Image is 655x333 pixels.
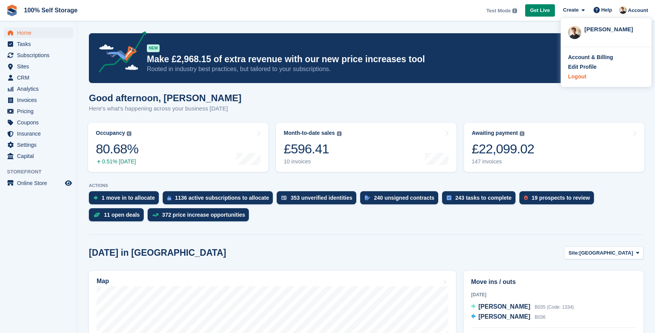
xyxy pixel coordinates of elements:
span: [GEOGRAPHIC_DATA] [579,249,633,257]
div: Account & Billing [568,53,613,61]
a: menu [4,39,73,49]
a: [PERSON_NAME] B036 [471,312,546,322]
a: menu [4,83,73,94]
img: active_subscription_to_allocate_icon-d502201f5373d7db506a760aba3b589e785aa758c864c3986d89f69b8ff3... [167,195,171,200]
a: Awaiting payment £22,099.02 147 invoices [464,123,644,172]
span: Storefront [7,168,77,176]
img: contract_signature_icon-13c848040528278c33f63329250d36e43548de30e8caae1d1a13099fd9432cc5.svg [365,195,370,200]
a: menu [4,72,73,83]
span: Invoices [17,95,63,105]
h2: Map [97,278,109,285]
div: 10 invoices [284,158,341,165]
a: menu [4,117,73,128]
a: menu [4,178,73,189]
span: [PERSON_NAME] [478,313,530,320]
img: task-75834270c22a3079a89374b754ae025e5fb1db73e45f91037f5363f120a921f8.svg [447,195,451,200]
a: Account & Billing [568,53,644,61]
div: Month-to-date sales [284,130,335,136]
div: 243 tasks to complete [455,195,512,201]
a: Month-to-date sales £596.41 10 invoices [276,123,456,172]
a: 240 unsigned contracts [360,191,442,208]
span: CRM [17,72,63,83]
p: Make £2,968.15 of extra revenue with our new price increases tool [147,54,576,65]
a: 11 open deals [89,208,148,225]
a: menu [4,139,73,150]
div: 147 invoices [472,158,534,165]
a: menu [4,95,73,105]
a: Get Live [525,4,555,17]
img: prospect-51fa495bee0391a8d652442698ab0144808aea92771e9ea1ae160a38d050c398.svg [524,195,528,200]
a: menu [4,151,73,161]
img: price_increase_opportunities-93ffe204e8149a01c8c9dc8f82e8f89637d9d84a8eef4429ea346261dce0b2c0.svg [152,213,158,217]
a: 1136 active subscriptions to allocate [163,191,277,208]
a: 100% Self Storage [21,4,81,17]
a: 353 unverified identities [277,191,360,208]
div: 19 prospects to review [532,195,590,201]
div: 11 open deals [104,212,140,218]
img: Oliver [568,26,581,39]
a: menu [4,27,73,38]
p: Here's what's happening across your business [DATE] [89,104,242,113]
div: 372 price increase opportunities [162,212,245,218]
div: Logout [568,73,586,81]
img: deal-1b604bf984904fb50ccaf53a9ad4b4a5d6e5aea283cecdc64d6e3604feb123c2.svg [94,212,100,217]
img: price-adjustments-announcement-icon-8257ccfd72463d97f412b2fc003d46551f7dbcb40ab6d574587a9cd5c0d94... [92,31,146,75]
a: Occupancy 80.68% 0.51% [DATE] [88,123,268,172]
span: Test Mode [486,7,510,15]
h1: Good afternoon, [PERSON_NAME] [89,93,242,103]
span: Account [628,7,648,14]
a: 372 price increase opportunities [148,208,253,225]
button: Site: [GEOGRAPHIC_DATA] [564,246,643,259]
a: [PERSON_NAME] B035 (Code: 1334) [471,302,574,312]
div: 80.68% [96,141,138,157]
a: 19 prospects to review [519,191,598,208]
a: 1 move in to allocate [89,191,163,208]
p: Rooted in industry best practices, but tailored to your subscriptions. [147,65,576,73]
div: Awaiting payment [472,130,518,136]
a: Edit Profile [568,63,644,71]
span: Sites [17,61,63,72]
a: Preview store [64,178,73,188]
span: Home [17,27,63,38]
h2: [DATE] in [GEOGRAPHIC_DATA] [89,248,226,258]
span: Settings [17,139,63,150]
span: [PERSON_NAME] [478,303,530,310]
div: £22,099.02 [472,141,534,157]
div: NEW [147,44,160,52]
span: Create [563,6,578,14]
span: B036 [535,314,546,320]
h2: Move ins / outs [471,277,636,287]
img: Oliver [619,6,627,14]
span: Analytics [17,83,63,94]
img: icon-info-grey-7440780725fd019a000dd9b08b2336e03edf1995a4989e88bcd33f0948082b44.svg [512,8,517,13]
div: Edit Profile [568,63,597,71]
span: Insurance [17,128,63,139]
img: move_ins_to_allocate_icon-fdf77a2bb77ea45bf5b3d319d69a93e2d87916cf1d5bf7949dd705db3b84f3ca.svg [94,195,98,200]
a: Logout [568,73,644,81]
span: Capital [17,151,63,161]
div: 0.51% [DATE] [96,158,138,165]
span: Pricing [17,106,63,117]
a: menu [4,128,73,139]
div: 1 move in to allocate [102,195,155,201]
a: menu [4,61,73,72]
a: menu [4,106,73,117]
span: Get Live [530,7,550,14]
img: stora-icon-8386f47178a22dfd0bd8f6a31ec36ba5ce8667c1dd55bd0f319d3a0aa187defe.svg [6,5,18,16]
a: menu [4,50,73,61]
p: ACTIONS [89,183,643,188]
span: Subscriptions [17,50,63,61]
img: icon-info-grey-7440780725fd019a000dd9b08b2336e03edf1995a4989e88bcd33f0948082b44.svg [127,131,131,136]
div: 1136 active subscriptions to allocate [175,195,269,201]
div: Occupancy [96,130,125,136]
span: Tasks [17,39,63,49]
img: icon-info-grey-7440780725fd019a000dd9b08b2336e03edf1995a4989e88bcd33f0948082b44.svg [337,131,342,136]
span: Coupons [17,117,63,128]
span: Online Store [17,178,63,189]
div: £596.41 [284,141,341,157]
div: [PERSON_NAME] [584,25,644,32]
div: [DATE] [471,291,636,298]
span: Site: [568,249,579,257]
div: 353 unverified identities [291,195,352,201]
span: Help [601,6,612,14]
